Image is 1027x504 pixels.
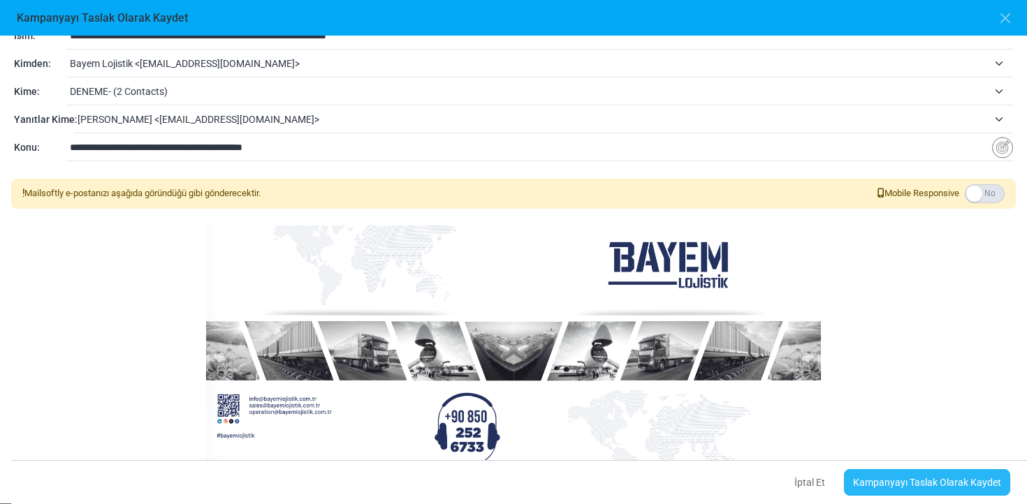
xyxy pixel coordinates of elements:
[14,84,66,99] div: Kime:
[78,111,988,128] span: Emir BAYRAK <emir.bayrak@bayemlojistik.com.tr>
[70,51,1013,76] span: Bayem Lojistik <bilgi@bayemlojistik.com.tr>
[782,468,837,497] button: İptal Et
[14,140,66,155] div: Konu:
[14,57,66,71] div: Kimden:
[70,83,988,100] span: DENEME- (2 Contacts)
[992,137,1013,158] img: Insert Variable
[70,55,988,72] span: Bayem Lojistik <bilgi@bayemlojistik.com.tr>
[877,186,959,200] span: Mobile Responsive
[70,79,1013,104] span: DENEME- (2 Contacts)
[14,112,74,127] div: Yanıtlar Kime:
[78,107,1013,132] span: Emir BAYRAK <emir.bayrak@bayemlojistik.com.tr>
[14,29,66,43] div: İsim:
[844,469,1010,496] a: Kampanyayı Taslak Olarak Kaydet
[17,11,188,24] h6: Kampanyayı Taslak Olarak Kaydet
[22,186,261,200] div: Mailsoftly e-postanızı aşağıda göründüğü gibi gönderecektir.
